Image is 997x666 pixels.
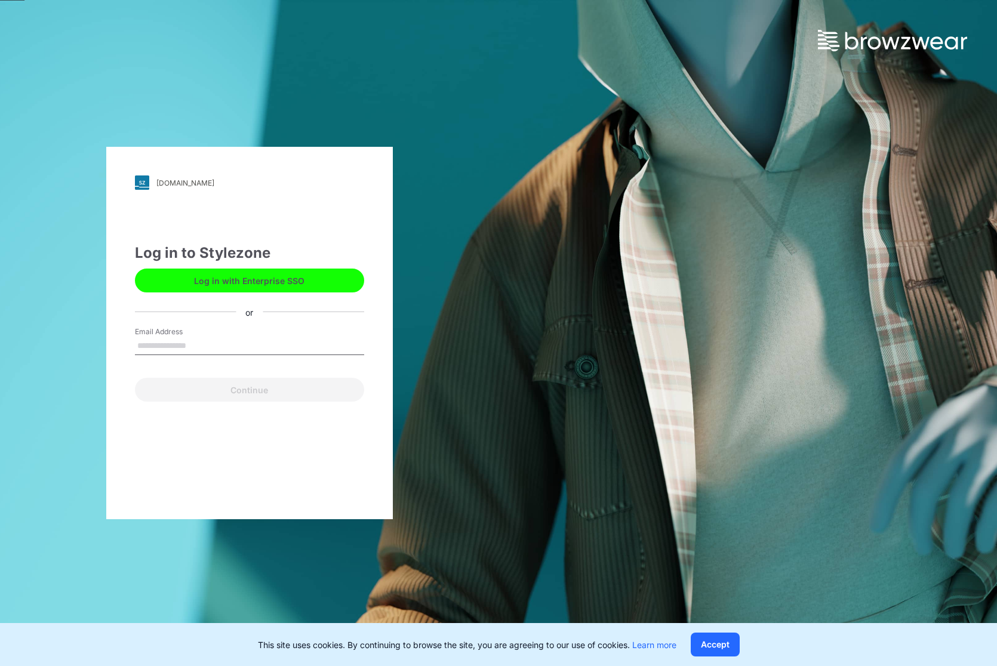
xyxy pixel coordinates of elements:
p: This site uses cookies. By continuing to browse the site, you are agreeing to our use of cookies. [258,639,676,651]
button: Log in with Enterprise SSO [135,269,364,292]
a: [DOMAIN_NAME] [135,175,364,190]
label: Email Address [135,326,219,337]
img: browzwear-logo.73288ffb.svg [818,30,967,51]
a: Learn more [632,640,676,650]
div: [DOMAIN_NAME] [156,178,214,187]
button: Accept [691,633,740,656]
div: Log in to Stylezone [135,242,364,264]
img: svg+xml;base64,PHN2ZyB3aWR0aD0iMjgiIGhlaWdodD0iMjgiIHZpZXdCb3g9IjAgMCAyOCAyOCIgZmlsbD0ibm9uZSIgeG... [135,175,149,190]
div: or [236,306,263,318]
